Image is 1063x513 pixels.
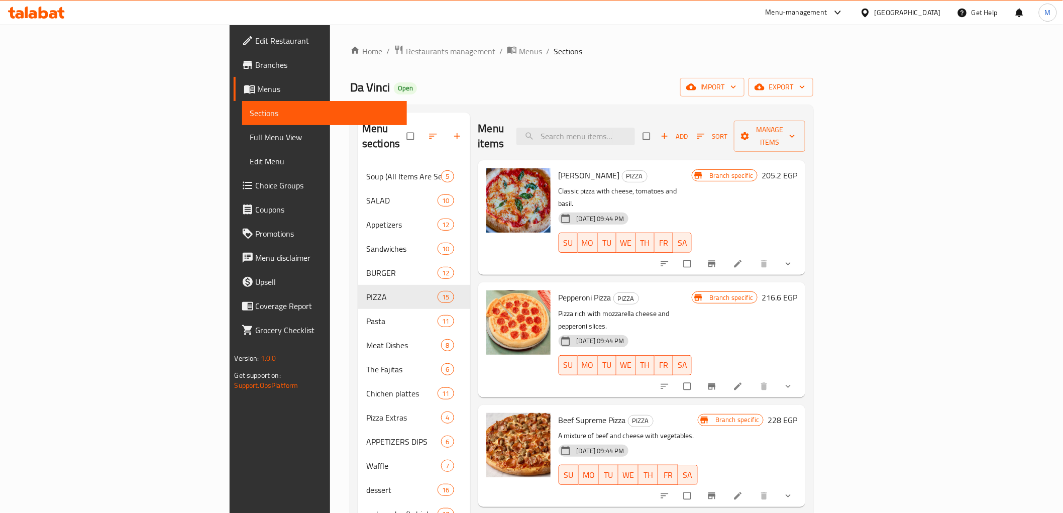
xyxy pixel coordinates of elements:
span: TU [602,358,612,372]
span: PIZZA [622,170,647,182]
div: items [438,243,454,255]
span: Promotions [256,228,399,240]
span: MO [582,236,594,250]
div: Meat Dishes8 [358,333,470,357]
div: BURGER [366,267,438,279]
span: TU [603,468,614,482]
button: show more [777,375,801,397]
span: Manage items [742,124,797,149]
span: 1.0.0 [261,352,276,365]
span: WE [620,358,632,372]
div: Soup (All Items Are Served With Garlic, Thyme and Butter Seasoned Bread) [366,170,441,182]
h6: 216.6 EGP [762,290,797,304]
div: The Fajitas [366,363,441,375]
a: Choice Groups [234,173,407,197]
div: items [441,363,454,375]
span: [DATE] 09:44 PM [573,446,628,456]
span: SU [563,236,574,250]
span: MO [582,358,594,372]
button: FR [658,465,678,485]
div: PIZZA [628,415,654,427]
span: WE [620,236,632,250]
a: Grocery Checklist [234,318,407,342]
span: Sort items [690,129,734,144]
span: Branch specific [705,293,757,302]
button: sort-choices [654,253,678,275]
div: SALAD [366,194,438,207]
div: Sandwiches10 [358,237,470,261]
div: BURGER12 [358,261,470,285]
div: Chichen plattes11 [358,381,470,405]
div: items [438,484,454,496]
div: Pizza Extras4 [358,405,470,430]
span: [DATE] 09:44 PM [573,336,628,346]
button: SA [678,465,698,485]
button: delete [753,485,777,507]
button: FR [655,233,673,253]
button: sort-choices [654,485,678,507]
span: Sandwiches [366,243,438,255]
span: PIZZA [628,415,653,427]
button: TH [636,355,655,375]
button: WE [616,355,636,375]
span: Branch specific [711,415,763,425]
button: delete [753,253,777,275]
span: Meat Dishes [366,339,441,351]
span: Coverage Report [256,300,399,312]
span: Select to update [678,254,699,273]
p: Classic pizza with cheese, tomatoes and basil. [559,185,692,210]
span: Appetizers [366,219,438,231]
span: Choice Groups [256,179,399,191]
button: MO [578,355,598,375]
span: 6 [442,437,453,447]
span: Pizza Extras [366,412,441,424]
button: SU [559,465,579,485]
span: Select to update [678,486,699,505]
h2: Menu items [478,121,505,151]
a: Branches [234,53,407,77]
button: Manage items [734,121,805,152]
span: FR [662,468,674,482]
button: show more [777,253,801,275]
span: APPETIZERS DIPS [366,436,441,448]
a: Support.OpsPlatform [235,379,298,392]
span: Edit Restaurant [256,35,399,47]
svg: Show Choices [783,381,793,391]
button: TU [598,355,616,375]
a: Menu disclaimer [234,246,407,270]
a: Coverage Report [234,294,407,318]
p: A mixture of beef and cheese with vegetables. [559,430,698,442]
span: WE [622,468,634,482]
span: Get support on: [235,369,281,382]
span: FR [659,358,669,372]
button: MO [578,233,598,253]
button: WE [616,233,636,253]
span: Beef Supreme Pizza [559,413,626,428]
button: SA [673,355,692,375]
span: SA [677,236,688,250]
span: Select to update [678,377,699,396]
span: 4 [442,413,453,423]
span: Chichen plattes [366,387,438,399]
button: TU [598,233,616,253]
span: Add item [658,129,690,144]
svg: Show Choices [783,491,793,501]
button: Sort [694,129,730,144]
span: 11 [438,389,453,398]
span: Sections [554,45,582,57]
input: search [516,128,635,145]
span: dessert [366,484,438,496]
a: Full Menu View [242,125,407,149]
button: SA [673,233,692,253]
a: Edit menu item [733,381,745,391]
button: Add [658,129,690,144]
div: items [441,170,454,182]
span: M [1045,7,1051,18]
span: Coupons [256,203,399,216]
span: Waffle [366,460,441,472]
span: 7 [442,461,453,471]
span: SU [563,358,574,372]
button: Branch-specific-item [701,375,725,397]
